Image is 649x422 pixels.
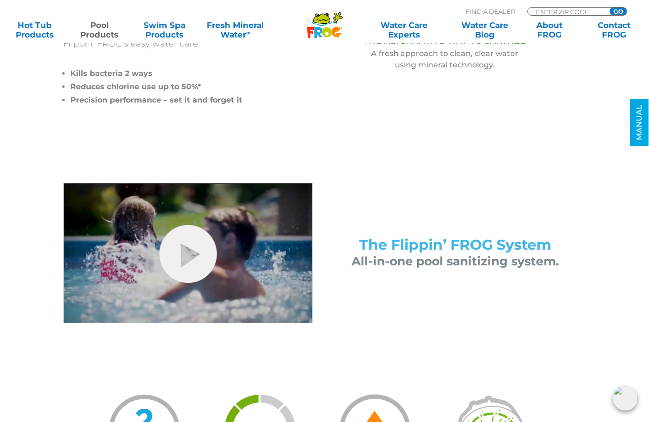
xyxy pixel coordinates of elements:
[317,48,572,71] p: A fresh approach to clean, clear water using mineral technology.
[317,36,572,46] h3: THE ALTERNATIVE WAY TO SANITIZE
[535,8,599,16] input: Zip Code Form
[459,20,510,39] a: Water CareBlog
[246,29,250,36] sup: ∞
[466,7,515,16] p: Find A Dealer
[525,20,575,39] a: AboutFROG
[610,8,627,15] input: GO
[70,80,294,94] li: Reduces chlorine use up to 50%*
[70,94,294,107] li: Precision performance – set it and forget it
[70,67,294,80] li: Kills bacteria 2 ways
[74,20,124,39] a: PoolProducts
[10,20,60,39] a: Hot TubProducts
[613,386,638,411] img: openIcon
[589,20,639,39] a: ContactFROG
[352,254,559,268] span: All-in-one pool sanitizing system.
[63,183,313,323] img: flippin-frog-video-still
[630,99,649,146] a: MANUAL
[363,20,445,39] a: Water CareExperts
[139,20,190,39] a: Swim SpaProducts
[359,236,551,253] span: The Flippin’ FROG System
[204,20,267,39] a: Fresh MineralWater∞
